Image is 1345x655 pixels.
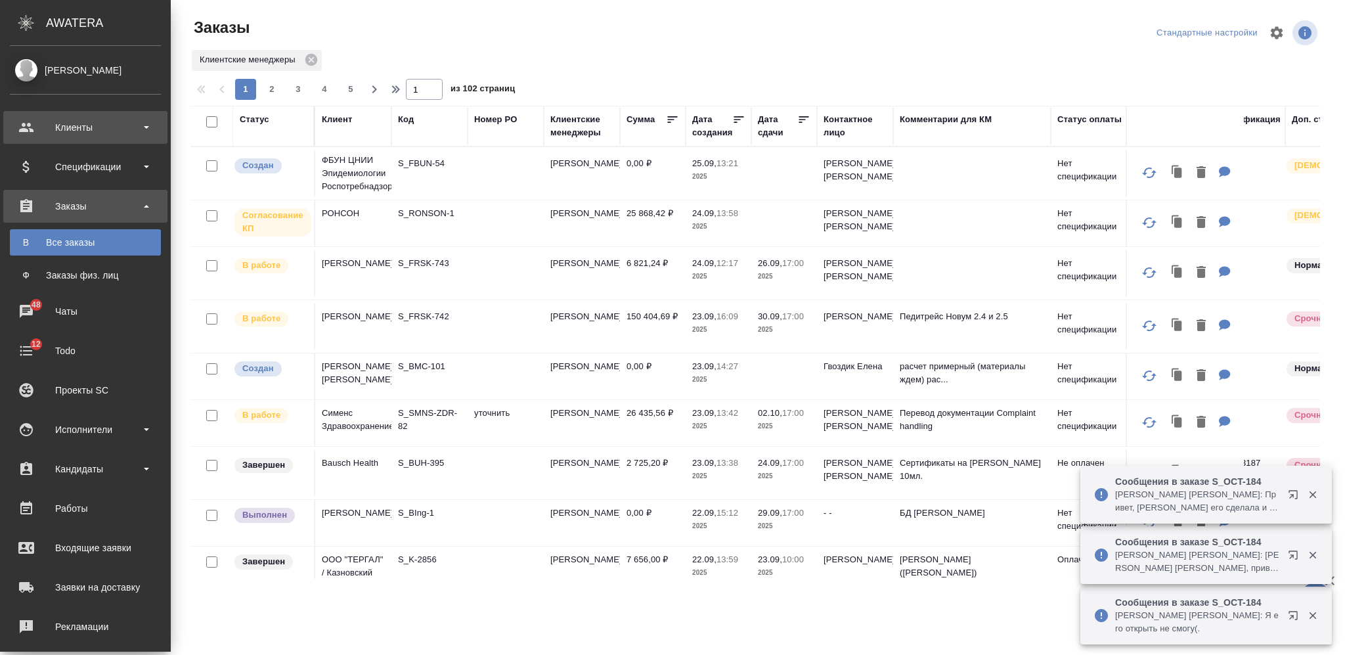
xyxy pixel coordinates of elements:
p: В работе [242,409,280,422]
div: Клиентские менеджеры [550,113,613,139]
p: 13:42 [717,408,738,418]
button: Обновить [1134,310,1165,342]
td: OTP-13187 [1209,450,1285,496]
p: 26.09, [758,258,782,268]
p: В работе [242,312,280,325]
button: Закрыть [1299,489,1326,501]
div: Работы [10,499,161,518]
a: Работы [3,492,167,525]
p: S_K-2856 [398,553,461,566]
div: Todo [10,341,161,361]
p: [PERSON_NAME] [322,257,385,270]
button: Удалить [1190,313,1212,340]
td: - - [817,500,893,546]
div: Выставляется автоматически при создании заказа [233,157,307,175]
p: РОНСОН [322,207,385,220]
p: S_BIng-1 [398,507,461,520]
p: ФБУН ЦНИИ Эпидемиологии Роспотребнадзора [322,154,385,193]
span: 3 [288,83,309,96]
p: 15:12 [717,508,738,518]
span: Заказы [190,17,250,38]
p: S_FRSK-742 [398,310,461,323]
td: Гвоздик Елена [817,353,893,399]
div: Входящие заявки [10,538,161,558]
p: 2025 [692,170,745,183]
p: [PERSON_NAME] [322,310,385,323]
td: [PERSON_NAME] [544,200,620,246]
p: В работе [242,259,280,272]
button: Обновить [1134,407,1165,438]
button: Открыть в новой вкладке [1280,602,1312,634]
p: [PERSON_NAME] [PERSON_NAME] [322,360,385,386]
p: 24.09, [692,208,717,218]
p: 2025 [692,373,745,386]
div: split button [1153,23,1261,43]
p: Клиентские менеджеры [200,53,300,66]
p: 13:21 [717,158,738,168]
p: 17:00 [782,311,804,321]
p: 02.10, [758,408,782,418]
td: Нет спецификации [1051,250,1133,296]
p: Сообщения в заказе S_OCT-184 [1115,475,1279,488]
p: 13:38 [717,458,738,468]
button: Клонировать [1165,313,1190,340]
p: S_SMNS-ZDR-82 [398,407,461,433]
p: 2025 [692,220,745,233]
p: Согласование КП [242,209,303,235]
div: Заказы физ. лиц [16,269,154,282]
div: Статус оплаты [1057,113,1122,126]
span: из 102 страниц [451,81,515,100]
div: Комментарии для КМ [900,113,992,126]
td: [PERSON_NAME] [544,547,620,593]
td: Оплачен [1051,547,1133,593]
td: 0,00 ₽ [620,150,686,196]
p: Выполнен [242,508,287,522]
p: 16:09 [717,311,738,321]
div: Дата создания [692,113,732,139]
td: [PERSON_NAME] [544,500,620,546]
p: 23.09, [692,458,717,468]
button: Обновить [1134,457,1165,488]
button: Клонировать [1165,409,1190,436]
p: S_FBUN-54 [398,157,461,170]
p: 2025 [758,323,810,336]
p: [PERSON_NAME] ([PERSON_NAME]) [900,553,1044,579]
a: Входящие заявки [3,531,167,564]
button: Клонировать [1165,459,1190,486]
p: 2025 [692,270,745,283]
div: AWATERA [46,10,171,36]
div: Контактное лицо [824,113,887,139]
button: Обновить [1134,360,1165,392]
div: Статус [240,113,269,126]
p: [PERSON_NAME] [PERSON_NAME]: Привет, [PERSON_NAME] его сделала и сдала, направили клиенту [1115,488,1279,514]
td: [PERSON_NAME] [PERSON_NAME] [817,250,893,296]
div: Сумма [627,113,655,126]
td: 0,00 ₽ [620,353,686,399]
td: [PERSON_NAME] [544,400,620,446]
p: S_BUH-395 [398,457,461,470]
div: Выставляет ПМ после сдачи и проведения начислений. Последний этап для ПМа [233,507,307,524]
a: 12Todo [3,334,167,367]
p: 23.09, [692,361,717,371]
a: ВВсе заказы [10,229,161,256]
div: Выставляет ПМ после принятия заказа от КМа [233,407,307,424]
td: 6 821,24 ₽ [620,250,686,296]
span: 5 [340,83,361,96]
p: 23.09, [692,311,717,321]
td: [PERSON_NAME] [817,547,893,593]
p: [PERSON_NAME] [322,507,385,520]
div: Заявки на доставку [10,577,161,597]
p: 22.09, [692,554,717,564]
td: [PERSON_NAME] [544,150,620,196]
p: расчет примерный (материалы ждем) рас... [900,360,1044,386]
div: Клиенты [10,118,161,137]
button: 5 [340,79,361,100]
td: Не оплачен [1051,450,1133,496]
div: Кандидаты [10,459,161,479]
div: Все заказы [16,236,154,249]
button: Открыть в новой вкладке [1280,482,1312,513]
p: 2025 [758,270,810,283]
div: Клиент [322,113,352,126]
span: 48 [24,298,49,311]
a: Заявки на доставку [3,571,167,604]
